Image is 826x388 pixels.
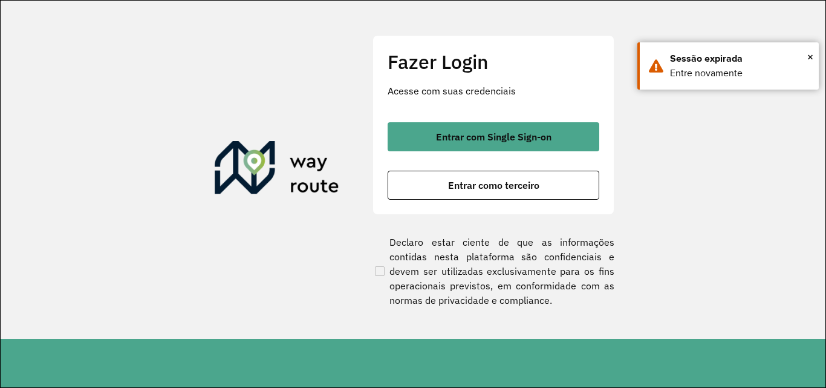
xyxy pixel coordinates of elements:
[807,48,813,66] button: Close
[448,180,539,190] span: Entrar como terceiro
[388,50,599,73] h2: Fazer Login
[388,122,599,151] button: button
[388,84,599,98] p: Acesse com suas credenciais
[670,66,810,81] div: Entre novamente
[215,141,339,199] img: Roteirizador AmbevTech
[670,51,810,66] div: Sessão expirada
[372,235,614,307] label: Declaro estar ciente de que as informações contidas nesta plataforma são confidenciais e devem se...
[436,132,551,142] span: Entrar com Single Sign-on
[388,171,599,200] button: button
[807,48,813,66] span: ×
